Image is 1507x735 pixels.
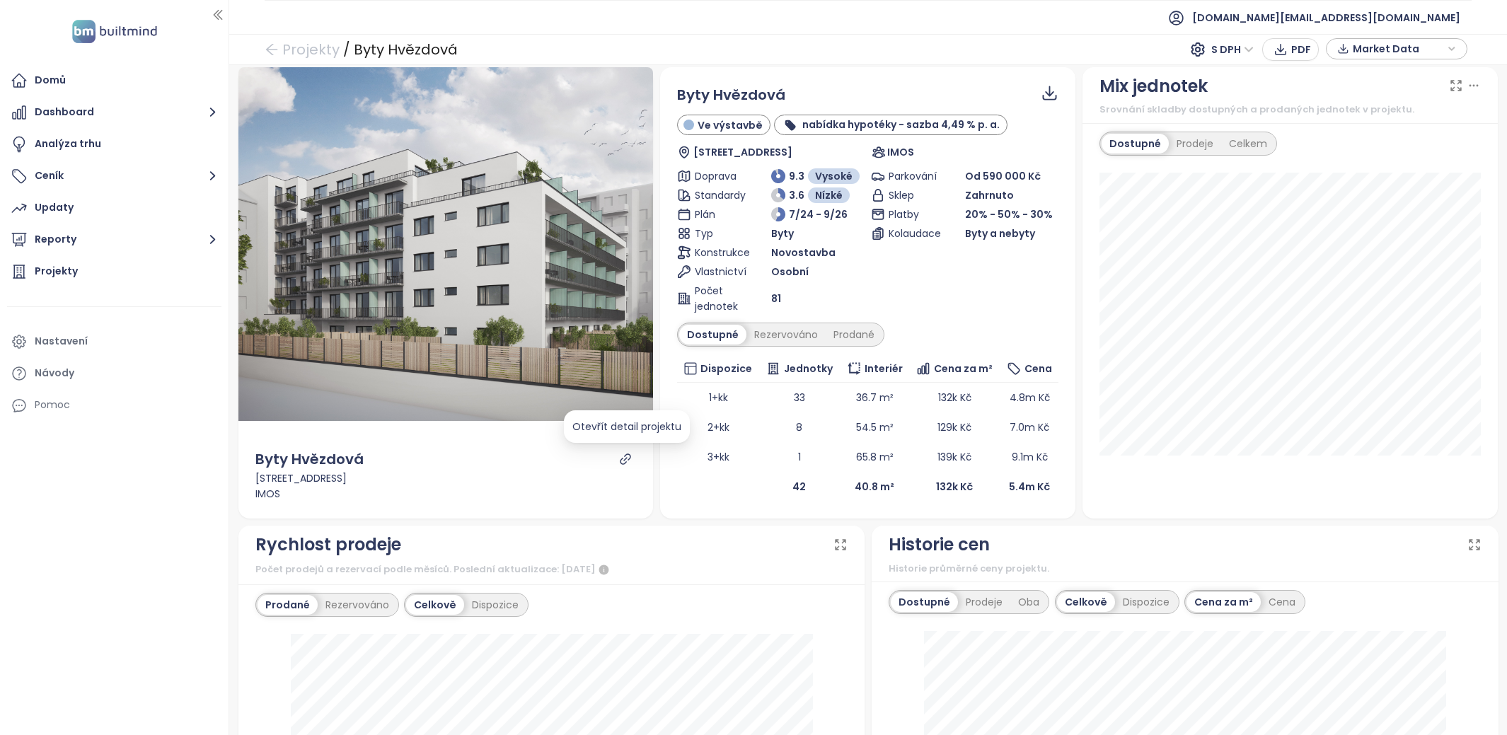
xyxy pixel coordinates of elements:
[1102,134,1169,154] div: Dostupné
[1099,73,1208,100] div: Mix jednotek
[759,383,840,412] td: 33
[1024,361,1052,376] span: Cena
[7,226,221,254] button: Reporty
[679,325,746,345] div: Dostupné
[677,383,758,412] td: 1+kk
[318,595,397,615] div: Rezervováno
[677,85,785,105] span: Byty Hvězdová
[789,207,848,222] span: 7/24 - 9/26
[965,187,1014,203] span: Zahrnuto
[889,226,935,241] span: Kolaudace
[889,207,935,222] span: Platby
[889,187,935,203] span: Sklep
[695,168,741,184] span: Doprava
[1012,450,1048,464] span: 9.1m Kč
[68,17,161,46] img: logo
[1010,420,1049,434] span: 7.0m Kč
[840,412,909,442] td: 54.5 m²
[1334,38,1460,59] div: button
[1186,592,1261,612] div: Cena za m²
[255,470,637,486] div: [STREET_ADDRESS]
[35,332,88,350] div: Nastavení
[936,480,973,494] b: 132k Kč
[759,442,840,472] td: 1
[619,453,632,465] a: link
[700,361,752,376] span: Dispozice
[865,361,903,376] span: Interiér
[7,130,221,158] a: Analýza trhu
[7,194,221,222] a: Updaty
[965,207,1053,221] span: 20% - 50% - 30%
[258,595,318,615] div: Prodané
[255,448,364,470] div: Byty Hvězdová
[693,144,792,160] span: [STREET_ADDRESS]
[938,390,971,405] span: 132k Kč
[7,162,221,190] button: Ceník
[35,199,74,216] div: Updaty
[698,117,763,133] span: Ve výstavbě
[1169,134,1221,154] div: Prodeje
[802,117,1000,132] b: nabídka hypotéky - sazba 4,49 % p. a.
[1010,592,1047,612] div: Oba
[7,98,221,127] button: Dashboard
[695,207,741,222] span: Plán
[937,420,971,434] span: 129k Kč
[891,592,958,612] div: Dostupné
[677,442,758,472] td: 3+kk
[255,562,848,579] div: Počet prodejů a rezervací podle měsíců. Poslední aktualizace: [DATE]
[1221,134,1275,154] div: Celkem
[759,412,840,442] td: 8
[35,135,101,153] div: Analýza trhu
[1009,480,1050,494] b: 5.4m Kč
[746,325,826,345] div: Rezervováno
[840,383,909,412] td: 36.7 m²
[1010,390,1050,405] span: 4.8m Kč
[840,442,909,472] td: 65.8 m²
[677,412,758,442] td: 2+kk
[464,595,526,615] div: Dispozice
[1099,103,1481,117] div: Srovnání skladby dostupných a prodaných jednotek v projektu.
[35,71,66,89] div: Domů
[1262,38,1319,61] button: PDF
[784,361,833,376] span: Jednotky
[792,480,806,494] b: 42
[1057,592,1115,612] div: Celkově
[1115,592,1177,612] div: Dispozice
[771,245,836,260] span: Novostavba
[695,264,741,279] span: Vlastnictví
[7,391,221,419] div: Pomoc
[771,291,781,306] span: 81
[695,245,741,260] span: Konstrukce
[265,42,279,57] span: arrow-left
[826,325,882,345] div: Prodané
[1291,42,1311,57] span: PDF
[572,419,681,434] div: Otevřít detail projektu
[695,226,741,241] span: Typ
[35,396,70,414] div: Pomoc
[7,66,221,95] a: Domů
[7,328,221,356] a: Nastavení
[1192,1,1460,35] span: [DOMAIN_NAME][EMAIL_ADDRESS][DOMAIN_NAME]
[789,187,804,203] span: 3.6
[965,169,1041,183] span: Od 590 000 Kč
[771,226,794,241] span: Byty
[889,531,990,558] div: Historie cen
[35,262,78,280] div: Projekty
[255,531,401,558] div: Rychlost prodeje
[815,187,843,203] span: Nízké
[887,144,914,160] span: IMOS
[934,361,993,376] span: Cena za m²
[406,595,464,615] div: Celkově
[789,168,804,184] span: 9.3
[889,168,935,184] span: Parkování
[958,592,1010,612] div: Prodeje
[855,480,894,494] b: 40.8 m²
[354,37,458,62] div: Byty Hvězdová
[815,168,853,184] span: Vysoké
[1211,39,1254,60] span: S DPH
[7,359,221,388] a: Návody
[35,364,74,382] div: Návody
[343,37,350,62] div: /
[1353,38,1444,59] span: Market Data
